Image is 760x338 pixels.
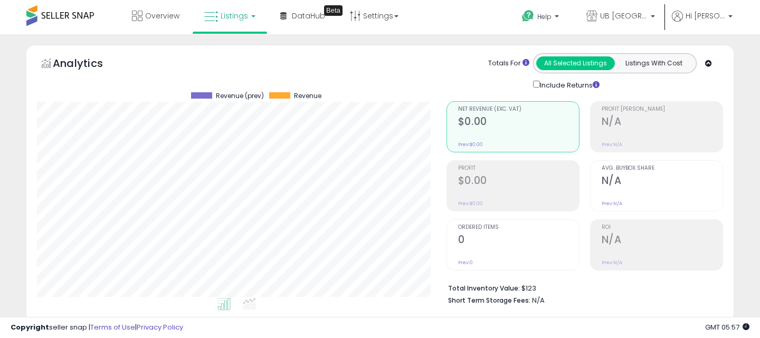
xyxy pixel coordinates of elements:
[602,107,723,112] span: Profit [PERSON_NAME]
[324,5,343,16] div: Tooltip anchor
[11,322,49,332] strong: Copyright
[600,11,648,21] span: UB [GEOGRAPHIC_DATA]
[521,9,535,23] i: Get Help
[602,166,723,171] span: Avg. Buybox Share
[458,115,579,130] h2: $0.00
[294,92,321,100] span: Revenue
[705,322,749,332] span: 2025-10-7 05:57 GMT
[458,166,579,171] span: Profit
[448,296,530,305] b: Short Term Storage Fees:
[221,11,248,21] span: Listings
[602,234,723,248] h2: N/A
[686,11,725,21] span: Hi [PERSON_NAME]
[672,11,733,34] a: Hi [PERSON_NAME]
[458,200,483,207] small: Prev: $0.00
[525,79,612,91] div: Include Returns
[602,175,723,189] h2: N/A
[53,56,123,73] h5: Analytics
[90,322,135,332] a: Terms of Use
[514,2,569,34] a: Help
[145,11,179,21] span: Overview
[458,175,579,189] h2: $0.00
[458,225,579,230] span: Ordered Items
[137,322,183,332] a: Privacy Policy
[536,56,615,70] button: All Selected Listings
[602,115,723,130] h2: N/A
[216,92,264,100] span: Revenue (prev)
[488,59,529,69] div: Totals For
[458,107,579,112] span: Net Revenue (Exc. VAT)
[458,141,483,148] small: Prev: $0.00
[11,323,183,333] div: seller snap | |
[532,295,545,305] span: N/A
[602,200,622,207] small: Prev: N/A
[458,234,579,248] h2: 0
[614,56,693,70] button: Listings With Cost
[292,11,325,21] span: DataHub
[602,141,622,148] small: Prev: N/A
[448,281,715,294] li: $123
[602,259,622,266] small: Prev: N/A
[458,259,473,266] small: Prev: 0
[602,225,723,230] span: ROI
[448,284,520,293] b: Total Inventory Value:
[537,12,552,21] span: Help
